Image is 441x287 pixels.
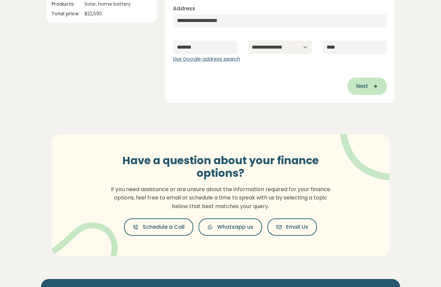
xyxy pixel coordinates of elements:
[84,10,152,17] div: $ 22,590
[323,116,409,181] img: vector
[173,56,240,63] button: Use Google address search
[173,5,195,13] label: Address
[52,10,79,17] div: Total price:
[143,223,185,231] span: Schedule a Call
[267,218,317,236] button: Email Us
[84,1,152,8] div: Solar, home battery
[217,223,253,231] span: Whatsapp us
[47,205,118,272] img: vector
[107,154,334,180] h3: Have a question about your finance options?
[199,218,262,236] button: Whatsapp us
[52,1,79,8] div: Products:
[348,78,387,95] button: Next
[286,223,308,231] span: Email Us
[124,218,193,236] button: Schedule a Call
[356,82,368,90] span: Next
[107,185,334,211] p: If you need assistance or are unsure about the information required for your finance options, fee...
